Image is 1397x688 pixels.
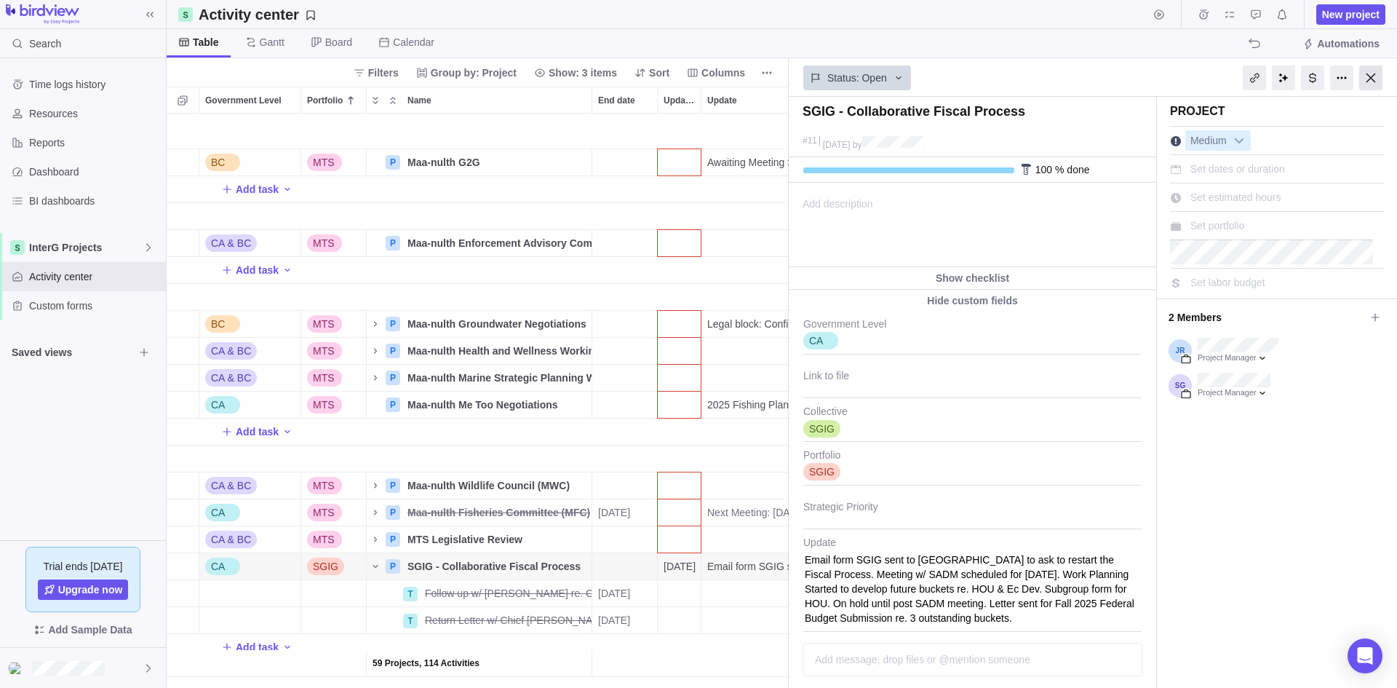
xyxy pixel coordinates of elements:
[402,526,592,553] div: MTS Legislative Review
[592,87,657,113] div: End date
[199,392,301,418] div: CA
[701,311,1196,338] div: Update
[707,317,1195,331] span: Legal block: Confirmation that BC did not share an update about the previous legal roadblock that...
[658,230,701,257] div: Update Date
[853,140,862,150] span: by
[592,607,658,634] div: End date
[236,640,279,655] span: Add task
[701,149,1195,175] div: Awaiting Meeting Summary and Commitments
[1190,220,1245,232] span: Set portfolio
[221,422,279,442] span: Add task
[29,298,160,313] span: Custom forms
[407,478,570,493] span: Maa-nulth Wildlife Council (MWC)
[367,230,592,257] div: Name
[658,446,701,472] div: Update Date
[701,472,1196,499] div: Update
[592,230,658,257] div: End date
[301,87,366,113] div: Portfolio
[313,559,338,574] span: SGIG
[199,149,301,176] div: Government Level
[211,559,225,574] span: CA
[425,613,592,628] span: Return Letter w/ Chief [PERSON_NAME] Signature to Nvision
[402,472,592,499] div: Maa-nulth Wildlife Council (MWC)
[301,149,366,175] div: MTS
[44,559,123,574] span: Trial ends [DATE]
[211,371,251,385] span: CA & BC
[629,63,675,83] span: Sort
[260,35,284,50] span: Gantt
[789,290,1156,312] div: Hide custom fields
[1243,66,1266,90] div: Copy link
[664,93,695,108] span: Update Date
[592,499,658,526] div: End date
[598,586,630,601] span: [DATE]
[367,149,592,176] div: Name
[134,342,154,363] span: Browse views
[301,365,367,392] div: Portfolio
[528,63,623,83] span: Show: 3 items
[199,87,301,113] div: Government Level
[402,392,592,418] div: Maa-nulth Me Too Negotiations
[29,77,160,92] span: Time logs history
[592,284,658,311] div: End date
[1272,4,1292,25] span: Notifications
[701,122,1196,149] div: Update
[1169,305,1365,330] span: 2 Members
[301,311,366,337] div: MTS
[199,338,301,364] div: CA & BC
[419,580,592,606] div: Follow up w/ Robyn re. Chief Anne Signature on LT to PM
[701,607,1196,634] div: Update
[199,553,301,580] div: Government Level
[301,311,367,338] div: Portfolio
[658,284,701,311] div: Update Date
[707,398,1094,412] span: 2025 Fishing Plan has been approved by DFO. TN Forego their participation for 2025.
[199,365,301,391] div: CA & BC
[211,505,225,520] span: CA
[1272,11,1292,23] a: Notifications
[199,499,301,526] div: Government Level
[1297,33,1385,54] span: Automations
[402,338,592,364] div: Maa-nulth Health and Wellness Working Group (HWWG)
[199,230,301,256] div: CA & BC
[301,553,366,580] div: SGIG
[1193,11,1214,23] a: Time logs
[301,607,367,634] div: Portfolio
[658,472,701,499] div: Update Date
[658,580,701,607] div: Update Date
[407,236,592,250] span: Maa-nulth Enforcement Advisory Committee (EAC)
[658,499,701,526] div: Update Date
[29,36,61,51] span: Search
[301,392,367,419] div: Portfolio
[367,311,592,338] div: Name
[407,559,581,574] span: SGIG - Collaborative Fiscal Process
[199,472,301,499] div: CA & BC
[199,311,301,337] div: BC
[313,155,335,170] span: MTS
[1246,11,1266,23] a: Approval requests
[658,122,701,149] div: Update Date
[649,66,669,80] span: Sort
[1348,638,1382,673] div: Open Intercom Messenger
[403,614,418,628] div: T
[301,446,367,472] div: Portfolio
[1186,131,1231,151] span: Medium
[386,155,400,170] div: P
[301,122,367,149] div: Portfolio
[367,203,592,230] div: Name
[1330,66,1353,90] div: More actions
[167,114,789,688] div: grid
[199,526,301,553] div: Government Level
[386,559,400,574] div: P
[707,505,805,520] span: Next Meeting: [DATE]
[701,553,1195,580] div: Email form SGIG sent to SADM to ask to restart the Fiscal Process. Meeting w/ SADM scheduled for ...
[407,532,522,547] span: MTS Legislative Review
[29,106,160,121] span: Resources
[701,392,1195,418] div: 2025 Fishing Plan has been approved by DFO. TN Forego their participation for 2025.
[301,526,366,553] div: MTS
[29,135,160,150] span: Reports
[803,136,817,146] div: #11
[9,663,26,674] img: Show
[313,317,335,331] span: MTS
[789,183,873,266] span: Add description
[402,311,592,337] div: Maa-nulth Groundwater Negotiations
